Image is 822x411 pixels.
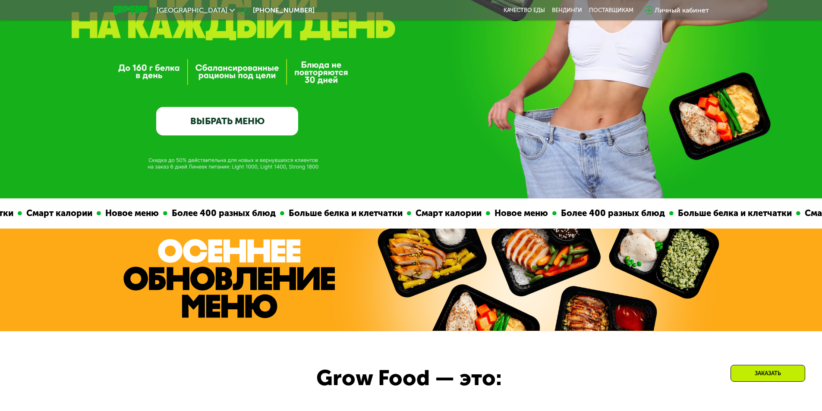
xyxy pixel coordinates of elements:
[20,207,94,220] div: Смарт калории
[731,365,805,382] div: Заказать
[316,362,534,395] div: Grow Food — это:
[552,7,582,14] a: Вендинги
[504,7,545,14] a: Качество еды
[239,5,315,16] a: [PHONE_NUMBER]
[156,107,298,135] a: ВЫБРАТЬ МЕНЮ
[165,207,278,220] div: Более 400 разных блюд
[589,7,633,14] div: поставщикам
[282,207,405,220] div: Больше белка и клетчатки
[554,207,667,220] div: Более 400 разных блюд
[655,5,709,16] div: Личный кабинет
[409,207,484,220] div: Смарт калории
[488,207,550,220] div: Новое меню
[671,207,794,220] div: Больше белка и клетчатки
[157,7,227,14] span: [GEOGRAPHIC_DATA]
[99,207,161,220] div: Новое меню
